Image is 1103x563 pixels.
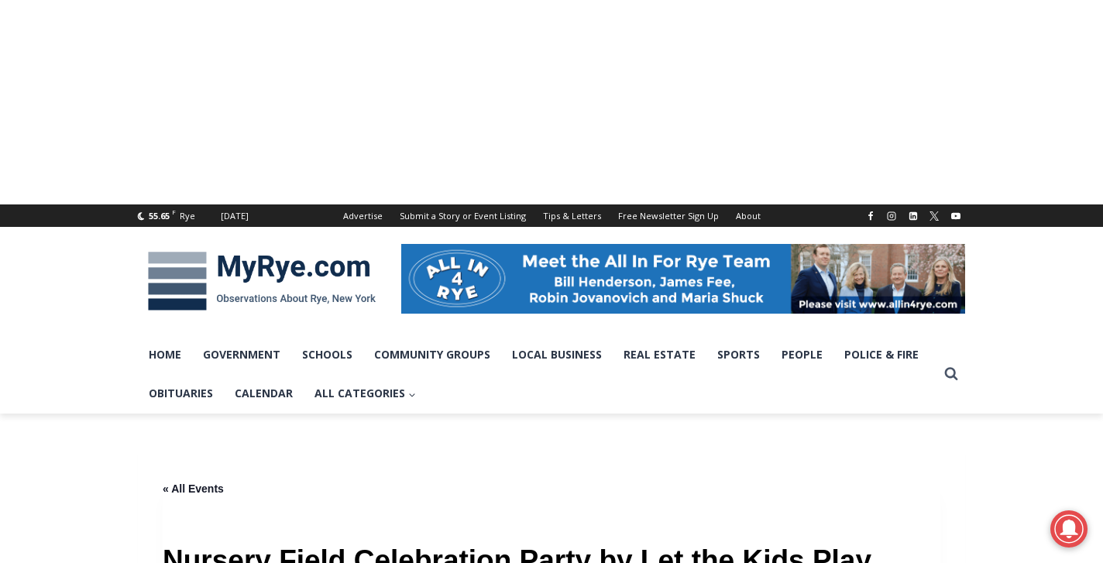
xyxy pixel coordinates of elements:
a: Submit a Story or Event Listing [391,204,534,227]
a: Calendar [224,374,304,413]
img: MyRye.com [138,241,386,321]
a: Real Estate [613,335,706,374]
a: Instagram [882,207,901,225]
a: Tips & Letters [534,204,610,227]
a: Obituaries [138,374,224,413]
a: Schools [291,335,363,374]
span: All Categories [314,385,416,402]
a: Local Business [501,335,613,374]
a: Government [192,335,291,374]
a: YouTube [947,207,965,225]
span: F [172,208,176,216]
a: Sports [706,335,771,374]
a: Advertise [335,204,391,227]
div: Rye [180,209,195,223]
a: Free Newsletter Sign Up [610,204,727,227]
span: 55.65 [149,210,170,221]
a: All Categories [304,374,427,413]
div: [DATE] [221,209,249,223]
nav: Secondary Navigation [335,204,769,227]
a: About [727,204,769,227]
a: People [771,335,833,374]
a: Facebook [861,207,880,225]
img: All in for Rye [401,244,965,314]
a: X [925,207,943,225]
nav: Primary Navigation [138,335,937,414]
a: Police & Fire [833,335,929,374]
a: Linkedin [904,207,923,225]
a: Home [138,335,192,374]
a: Community Groups [363,335,501,374]
button: View Search Form [937,360,965,388]
a: « All Events [163,482,224,495]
